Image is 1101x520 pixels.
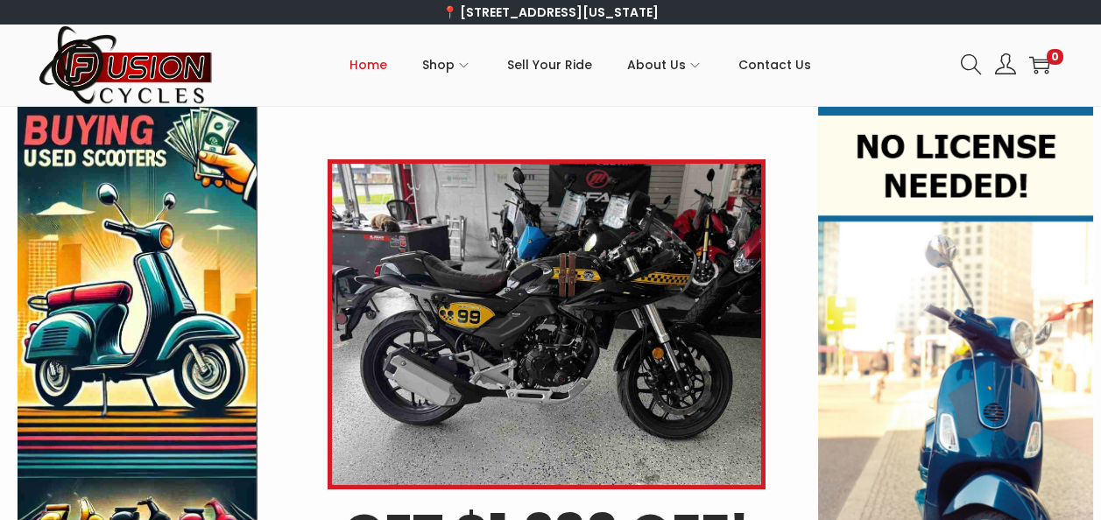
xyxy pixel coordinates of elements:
a: Sell Your Ride [507,25,592,104]
span: Home [349,43,387,87]
span: About Us [627,43,686,87]
a: Contact Us [738,25,811,104]
span: Contact Us [738,43,811,87]
a: Shop [422,25,472,104]
a: 📍 [STREET_ADDRESS][US_STATE] [442,4,659,21]
span: Shop [422,43,455,87]
a: Home [349,25,387,104]
a: 0 [1029,54,1050,75]
a: About Us [627,25,703,104]
img: Woostify retina logo [39,25,214,106]
span: Sell Your Ride [507,43,592,87]
nav: Primary navigation [214,25,948,104]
